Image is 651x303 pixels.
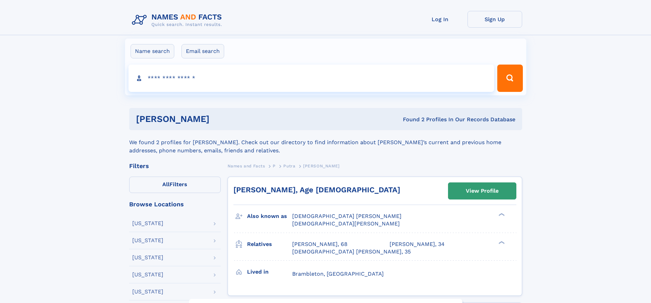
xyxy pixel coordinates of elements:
h3: Relatives [247,238,292,250]
label: Filters [129,177,221,193]
div: [US_STATE] [132,272,163,277]
span: [DEMOGRAPHIC_DATA][PERSON_NAME] [292,220,400,227]
label: Email search [181,44,224,58]
h3: Also known as [247,210,292,222]
input: search input [128,65,494,92]
span: P [273,164,276,168]
a: P [273,162,276,170]
h1: [PERSON_NAME] [136,115,306,123]
div: Filters [129,163,221,169]
a: Sign Up [467,11,522,28]
div: We found 2 profiles for [PERSON_NAME]. Check out our directory to find information about [PERSON_... [129,130,522,155]
div: [US_STATE] [132,238,163,243]
a: [PERSON_NAME], Age [DEMOGRAPHIC_DATA] [233,185,400,194]
img: Logo Names and Facts [129,11,228,29]
span: [PERSON_NAME] [303,164,340,168]
span: All [162,181,169,188]
button: Search Button [497,65,523,92]
a: Putra [283,162,295,170]
a: [DEMOGRAPHIC_DATA] [PERSON_NAME], 35 [292,248,411,256]
h3: Lived in [247,266,292,278]
div: Browse Locations [129,201,221,207]
span: Putra [283,164,295,168]
span: [DEMOGRAPHIC_DATA] [PERSON_NAME] [292,213,402,219]
a: Log In [413,11,467,28]
div: [US_STATE] [132,221,163,226]
div: [US_STATE] [132,289,163,294]
span: Brambleton, [GEOGRAPHIC_DATA] [292,271,384,277]
div: View Profile [466,183,499,199]
div: Found 2 Profiles In Our Records Database [306,116,515,123]
a: [PERSON_NAME], 34 [390,240,445,248]
div: ❯ [497,212,505,217]
div: [US_STATE] [132,255,163,260]
div: ❯ [497,240,505,245]
label: Name search [131,44,174,58]
a: View Profile [448,183,516,199]
a: Names and Facts [228,162,265,170]
a: [PERSON_NAME], 68 [292,240,348,248]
